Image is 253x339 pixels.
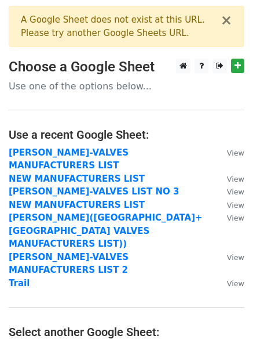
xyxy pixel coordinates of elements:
a: NEW MANUFACTURERS LIST [9,174,145,184]
a: NEW MANUFACTURERS LIST [9,200,145,210]
small: View [227,175,244,183]
a: View [215,200,244,210]
a: [PERSON_NAME]-VALVES MANUFACTURERS LIST 2 [9,252,129,276]
a: View [215,212,244,223]
a: View [215,186,244,197]
a: [PERSON_NAME]([GEOGRAPHIC_DATA]+[GEOGRAPHIC_DATA] VALVES MANUFACTURERS LIST)) [9,212,203,249]
h4: Select another Google Sheet: [9,325,244,339]
a: [PERSON_NAME]-VALVES LIST NO 3 [9,186,179,197]
p: Use one of the options below... [9,80,244,92]
a: View [215,252,244,262]
small: View [227,201,244,210]
h3: Choose a Google Sheet [9,59,244,75]
a: [PERSON_NAME]-VALVES MANUFACTURERS LIST [9,147,129,171]
a: Trail [9,278,30,288]
small: View [227,187,244,196]
button: × [221,13,232,27]
small: View [227,149,244,157]
a: View [215,278,244,288]
a: View [215,147,244,158]
small: View [227,279,244,288]
a: View [215,174,244,184]
small: View [227,253,244,262]
small: View [227,214,244,222]
h4: Use a recent Google Sheet: [9,128,244,142]
div: A Google Sheet does not exist at this URL. Please try another Google Sheets URL. [21,13,221,39]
